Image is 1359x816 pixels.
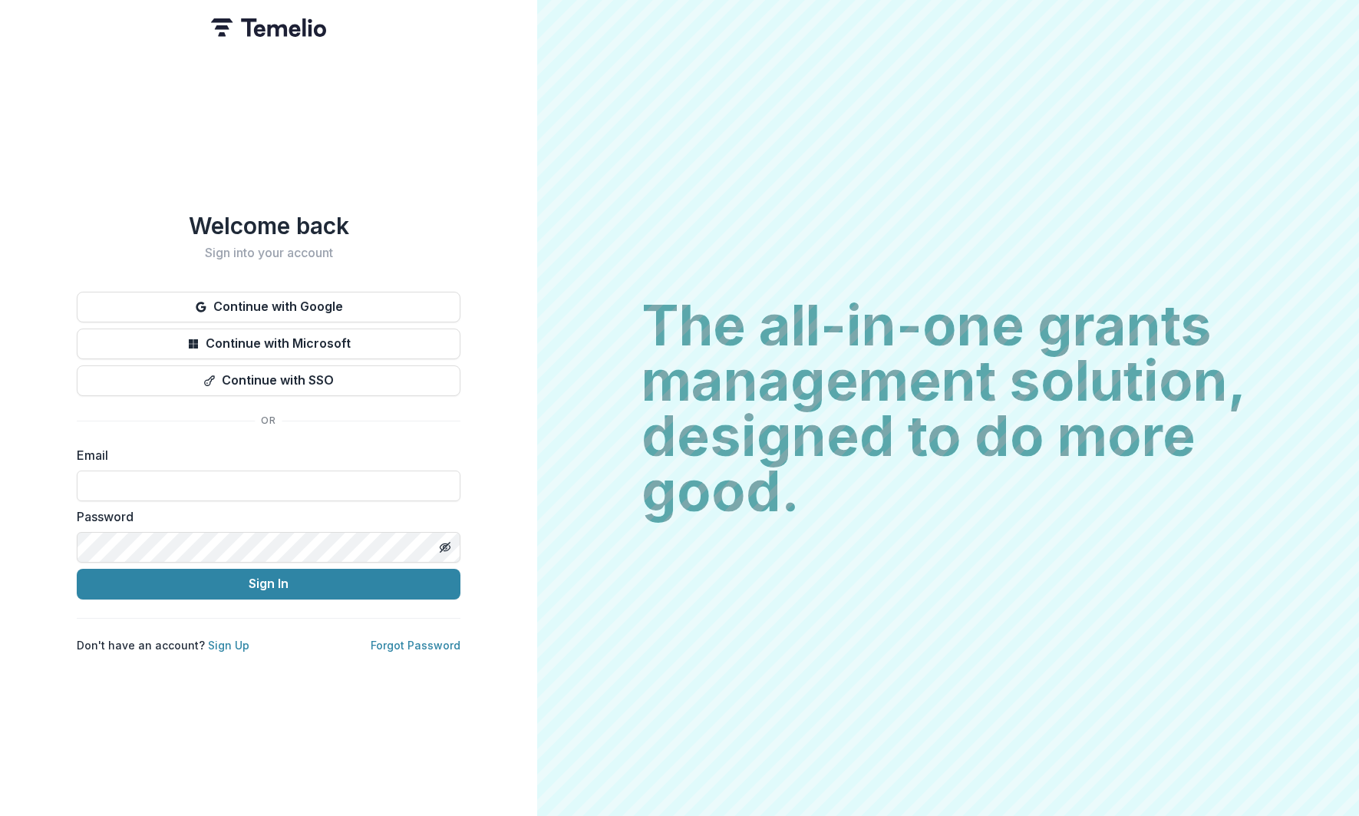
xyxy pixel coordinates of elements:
[77,329,460,359] button: Continue with Microsoft
[77,365,460,396] button: Continue with SSO
[77,446,451,464] label: Email
[211,18,326,37] img: Temelio
[77,246,460,260] h2: Sign into your account
[77,507,451,526] label: Password
[371,639,460,652] a: Forgot Password
[77,637,249,653] p: Don't have an account?
[77,212,460,240] h1: Welcome back
[77,569,460,600] button: Sign In
[208,639,249,652] a: Sign Up
[433,535,457,560] button: Toggle password visibility
[77,292,460,322] button: Continue with Google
